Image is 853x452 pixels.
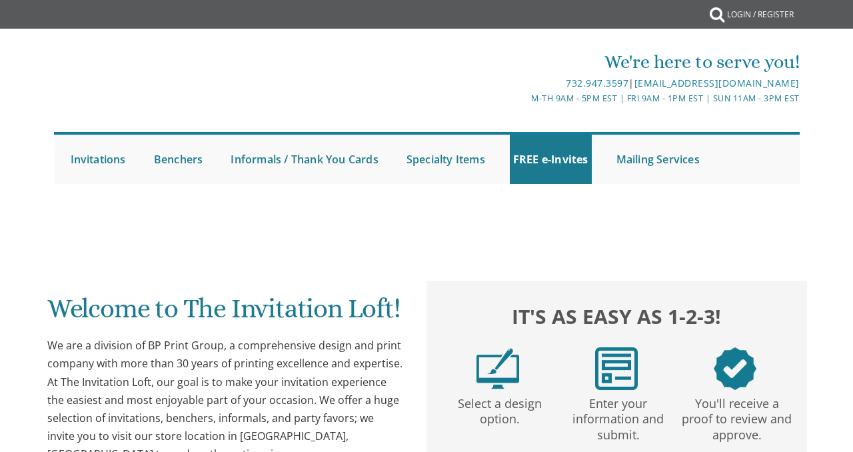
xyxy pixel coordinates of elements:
p: You'll receive a proof to review and approve. [680,390,794,443]
h1: Welcome to The Invitation Loft! [47,294,403,333]
a: 732.947.3597 [566,77,628,89]
p: Select a design option. [443,390,556,427]
div: We're here to serve you! [303,49,800,75]
img: step3.png [714,347,756,390]
a: Invitations [67,135,129,184]
img: step2.png [595,347,638,390]
a: FREE e-Invites [510,135,592,184]
img: step1.png [476,347,519,390]
a: Specialty Items [403,135,488,184]
a: [EMAIL_ADDRESS][DOMAIN_NAME] [634,77,800,89]
p: Enter your information and submit. [562,390,675,443]
a: Benchers [151,135,207,184]
div: M-Th 9am - 5pm EST | Fri 9am - 1pm EST | Sun 11am - 3pm EST [303,91,800,105]
div: | [303,75,800,91]
a: Mailing Services [613,135,703,184]
a: Informals / Thank You Cards [227,135,381,184]
h2: It's as easy as 1-2-3! [439,302,795,331]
